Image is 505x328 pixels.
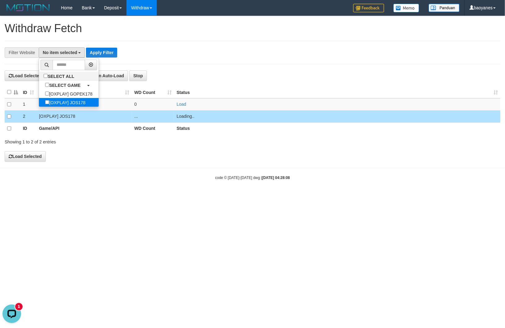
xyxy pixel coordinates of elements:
input: [OXPLAY] GOPEK178 [45,92,49,96]
th: ID: activate to sort column ascending [20,86,36,98]
span: No item selected [43,50,77,55]
input: SELECT ALL [44,74,48,78]
a: Load [177,102,186,107]
button: Stop [129,70,147,81]
img: Button%20Memo.svg [393,4,419,12]
td: [OXPLAY] GOPEK178 [36,98,132,110]
small: code © [DATE]-[DATE] dwg | [215,176,290,180]
img: Feedback.jpg [353,4,384,12]
th: WD Count [132,122,174,134]
button: Open LiveChat chat widget [2,2,21,21]
button: No item selected [39,47,85,58]
label: [OXPLAY] GOPEK178 [39,89,99,98]
input: [OXPLAY] JOS178 [45,100,49,104]
button: Run Auto-Load [85,70,128,81]
img: MOTION_logo.png [5,3,52,12]
th: ID [20,122,36,134]
button: Load Selected [5,151,46,162]
th: Game/API: activate to sort column ascending [36,86,132,98]
div: Showing 1 to 2 of 2 entries [5,136,206,145]
input: SELECT GAME [45,83,49,87]
button: Load Selected [5,70,46,81]
th: Status: activate to sort column ascending [174,86,500,98]
button: Apply Filter [86,48,117,58]
td: 2 [20,110,36,122]
b: SELECT GAME [49,83,80,88]
th: Status [174,122,500,134]
td: [OXPLAY] JOS178 [36,110,132,122]
span: Loading.. [177,114,195,119]
img: panduan.png [429,4,460,12]
h1: Withdraw Fetch [5,22,500,35]
span: ... [134,114,138,119]
div: Filter Website [5,47,39,58]
td: 1 [20,98,36,110]
th: Game/API [36,122,132,134]
label: [OXPLAY] JOS178 [39,98,92,107]
a: SELECT GAME [39,81,99,89]
span: 0 [134,102,137,107]
th: WD Count: activate to sort column ascending [132,86,174,98]
strong: [DATE] 04:28:08 [262,176,290,180]
div: new message indicator [15,1,23,8]
label: SELECT ALL [39,72,80,80]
